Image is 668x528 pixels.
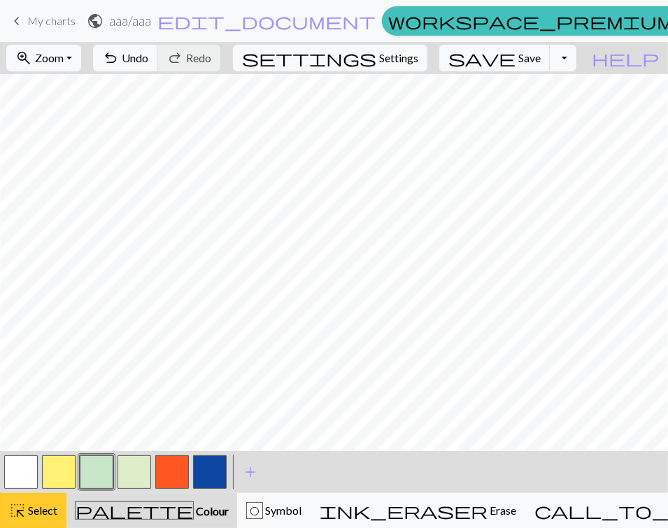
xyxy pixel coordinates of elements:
span: edit_document [157,11,376,31]
span: Erase [488,504,516,517]
div: O [247,503,262,520]
span: undo [102,48,119,68]
button: Colour [66,493,237,528]
span: Select [26,504,57,517]
span: My charts [27,14,76,27]
span: Colour [194,504,229,518]
span: ink_eraser [320,501,488,520]
span: zoom_in [15,48,32,68]
button: Undo [93,45,158,71]
span: Settings [379,50,418,66]
span: Save [518,51,541,64]
span: Zoom [35,51,64,64]
span: settings [242,48,376,68]
span: highlight_alt [9,501,26,520]
span: save [448,48,516,68]
a: My charts [8,9,76,33]
button: Zoom [6,45,81,71]
span: Symbol [263,504,301,517]
button: SettingsSettings [233,45,427,71]
button: Erase [311,493,525,528]
span: keyboard_arrow_left [8,11,25,31]
button: Save [439,45,550,71]
h2: aaa / aaa [109,13,151,29]
span: public [87,11,104,31]
button: O Symbol [237,493,311,528]
span: Undo [122,51,148,64]
span: palette [76,501,193,520]
span: add [242,462,259,482]
span: help [592,48,659,68]
i: Settings [242,50,376,66]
